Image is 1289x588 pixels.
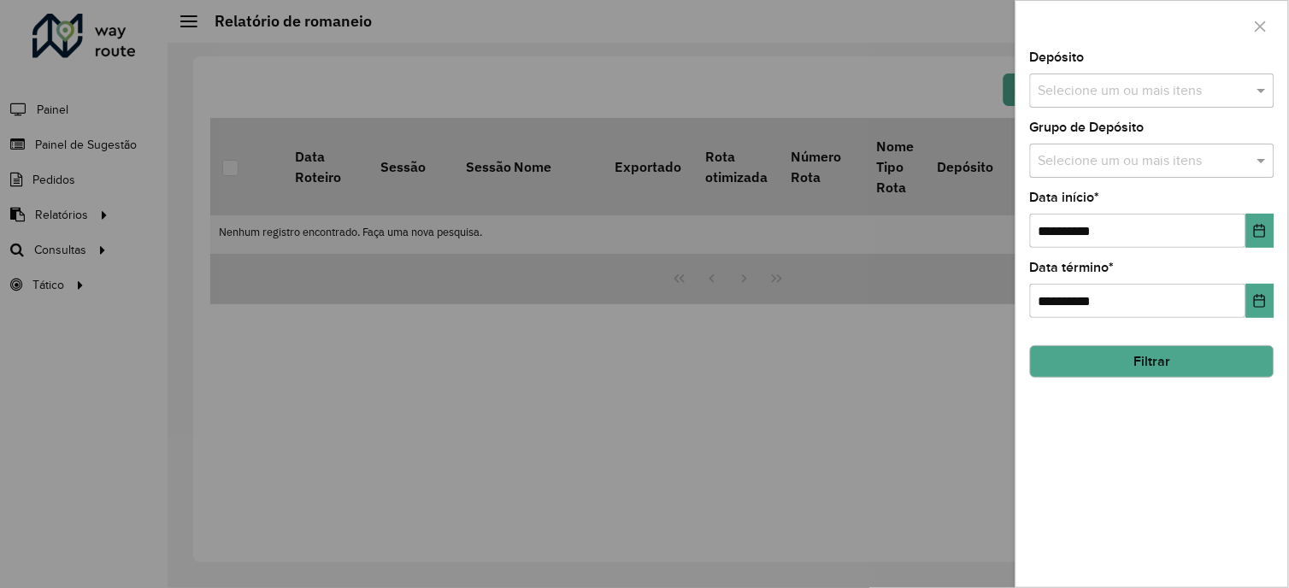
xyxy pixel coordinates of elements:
[1246,284,1274,318] button: Choose Date
[1246,214,1274,248] button: Choose Date
[1030,257,1115,278] label: Data término
[1030,187,1100,208] label: Data início
[1030,345,1274,378] button: Filtrar
[1030,47,1085,68] label: Depósito
[1030,117,1145,138] label: Grupo de Depósito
